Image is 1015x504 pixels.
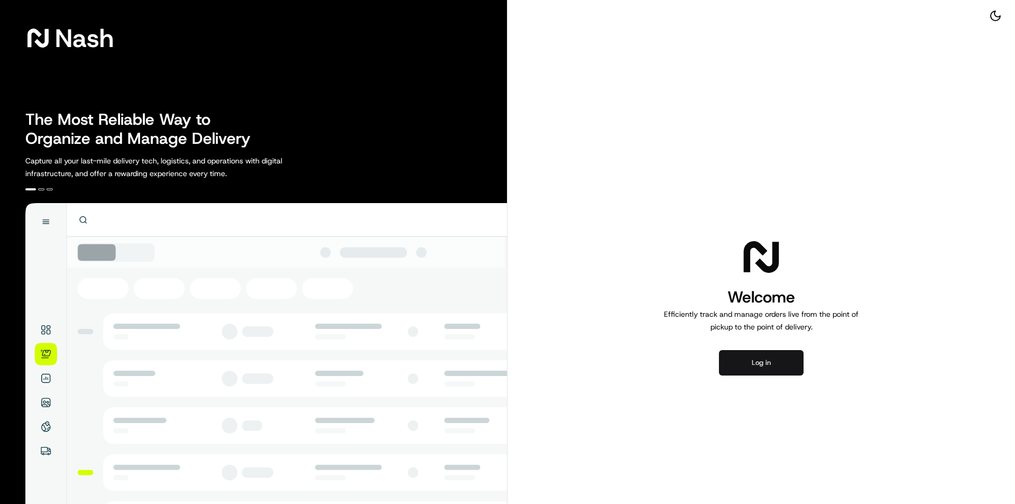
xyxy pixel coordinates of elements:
h1: Welcome [660,287,863,308]
p: Efficiently track and manage orders live from the point of pickup to the point of delivery. [660,308,863,333]
button: Log in [719,350,804,375]
h2: The Most Reliable Way to Organize and Manage Delivery [25,110,262,148]
span: Nash [55,28,114,49]
p: Capture all your last-mile delivery tech, logistics, and operations with digital infrastructure, ... [25,154,330,180]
